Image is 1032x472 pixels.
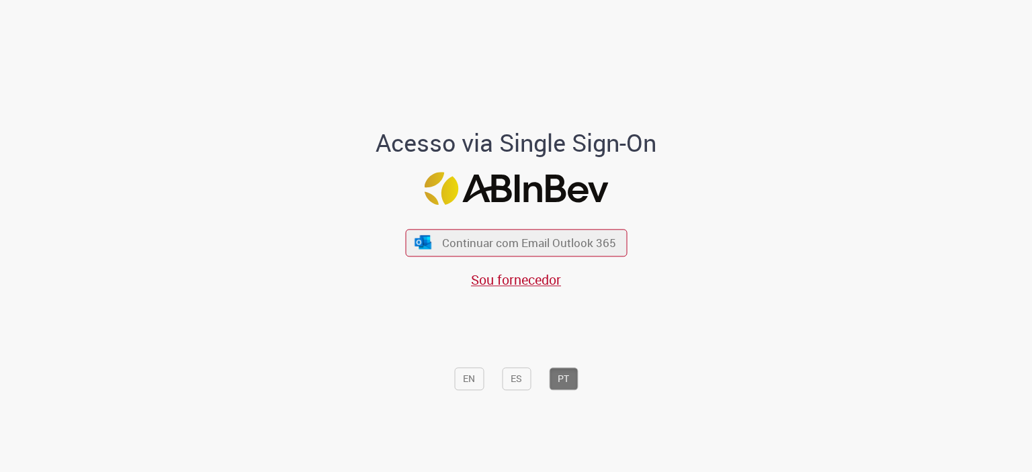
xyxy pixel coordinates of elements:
[502,368,531,391] button: ES
[471,271,561,289] a: Sou fornecedor
[405,229,627,256] button: ícone Azure/Microsoft 360 Continuar com Email Outlook 365
[330,130,703,156] h1: Acesso via Single Sign-On
[454,368,484,391] button: EN
[414,235,433,249] img: ícone Azure/Microsoft 360
[424,173,608,205] img: Logo ABInBev
[442,235,616,250] span: Continuar com Email Outlook 365
[549,368,578,391] button: PT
